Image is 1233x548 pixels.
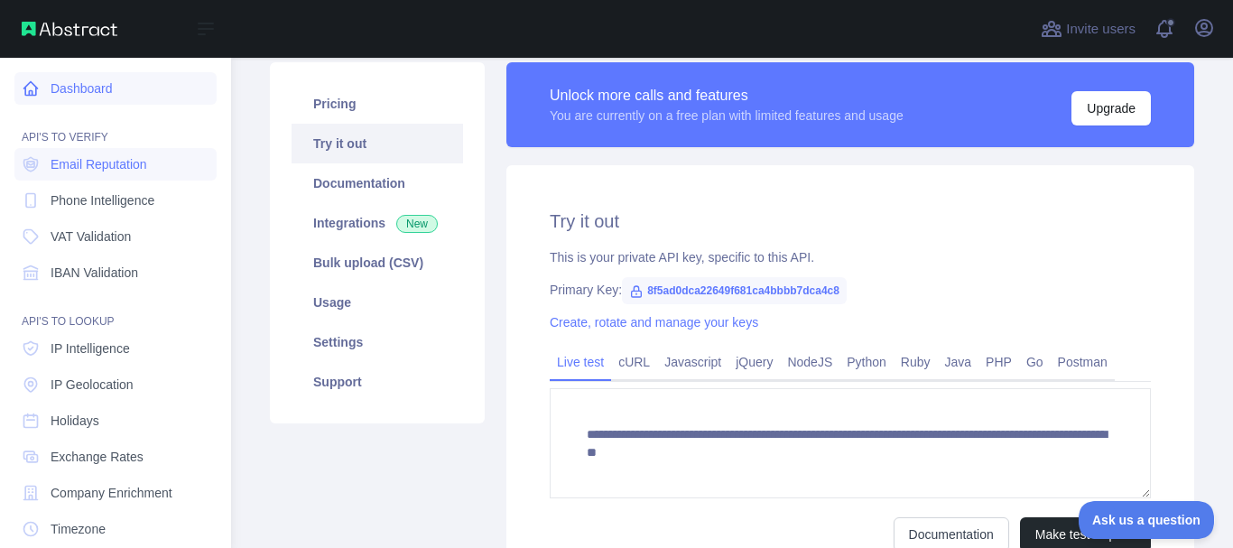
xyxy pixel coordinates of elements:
[292,322,463,362] a: Settings
[51,520,106,538] span: Timezone
[14,108,217,144] div: API'S TO VERIFY
[938,348,979,376] a: Java
[14,256,217,289] a: IBAN Validation
[728,348,780,376] a: jQuery
[292,283,463,322] a: Usage
[292,163,463,203] a: Documentation
[1051,348,1115,376] a: Postman
[292,203,463,243] a: Integrations New
[14,184,217,217] a: Phone Intelligence
[611,348,657,376] a: cURL
[14,441,217,473] a: Exchange Rates
[622,277,847,304] span: 8f5ad0dca22649f681ca4bbbb7dca4c8
[1079,501,1215,539] iframe: Toggle Customer Support
[51,484,172,502] span: Company Enrichment
[14,220,217,253] a: VAT Validation
[550,107,904,125] div: You are currently on a free plan with limited features and usage
[51,228,131,246] span: VAT Validation
[51,412,99,430] span: Holidays
[292,243,463,283] a: Bulk upload (CSV)
[550,348,611,376] a: Live test
[51,376,134,394] span: IP Geolocation
[14,368,217,401] a: IP Geolocation
[978,348,1019,376] a: PHP
[51,155,147,173] span: Email Reputation
[292,362,463,402] a: Support
[550,281,1151,299] div: Primary Key:
[1037,14,1139,43] button: Invite users
[1071,91,1151,125] button: Upgrade
[550,315,758,330] a: Create, rotate and manage your keys
[14,404,217,437] a: Holidays
[51,339,130,358] span: IP Intelligence
[1066,19,1136,40] span: Invite users
[550,209,1151,234] h2: Try it out
[839,348,894,376] a: Python
[550,85,904,107] div: Unlock more calls and features
[14,477,217,509] a: Company Enrichment
[14,293,217,329] div: API'S TO LOOKUP
[396,215,438,233] span: New
[1019,348,1051,376] a: Go
[14,72,217,105] a: Dashboard
[51,448,144,466] span: Exchange Rates
[14,332,217,365] a: IP Intelligence
[22,22,117,36] img: Abstract API
[51,191,154,209] span: Phone Intelligence
[550,248,1151,266] div: This is your private API key, specific to this API.
[657,348,728,376] a: Javascript
[51,264,138,282] span: IBAN Validation
[894,348,938,376] a: Ruby
[292,124,463,163] a: Try it out
[780,348,839,376] a: NodeJS
[14,148,217,181] a: Email Reputation
[14,513,217,545] a: Timezone
[292,84,463,124] a: Pricing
